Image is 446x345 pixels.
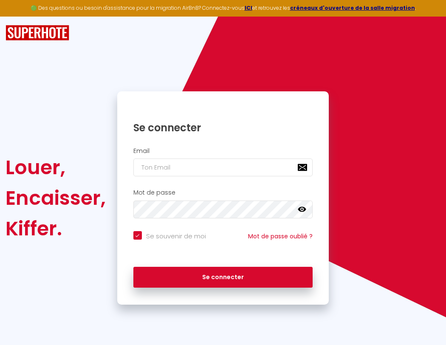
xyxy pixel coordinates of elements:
[248,232,313,240] a: Mot de passe oublié ?
[6,183,106,213] div: Encaisser,
[6,25,69,41] img: SuperHote logo
[133,158,313,176] input: Ton Email
[133,267,313,288] button: Se connecter
[133,189,313,196] h2: Mot de passe
[6,213,106,244] div: Kiffer.
[133,147,313,155] h2: Email
[6,152,106,183] div: Louer,
[290,4,415,11] a: créneaux d'ouverture de la salle migration
[245,4,252,11] a: ICI
[133,121,313,134] h1: Se connecter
